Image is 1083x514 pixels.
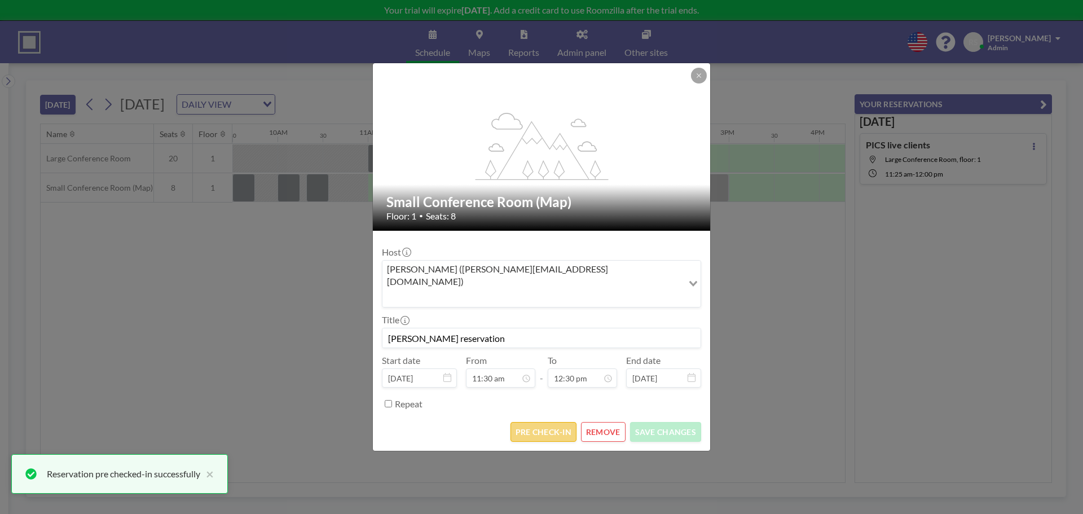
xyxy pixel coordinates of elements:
[395,398,422,410] label: Repeat
[382,355,420,366] label: Start date
[466,355,487,366] label: From
[382,261,701,307] div: Search for option
[426,210,456,222] span: Seats: 8
[386,210,416,222] span: Floor: 1
[200,467,214,481] button: close
[384,290,682,305] input: Search for option
[630,422,701,442] button: SAVE CHANGES
[386,194,698,210] h2: Small Conference Room (Map)
[510,422,576,442] button: PRE CHECK-IN
[382,247,410,258] label: Host
[548,355,557,366] label: To
[419,212,423,220] span: •
[626,355,661,366] label: End date
[581,422,626,442] button: REMOVE
[382,328,701,348] input: (No title)
[540,359,543,384] span: -
[47,467,200,481] div: Reservation pre checked-in successfully
[382,314,408,326] label: Title
[476,112,609,179] g: flex-grow: 1.2;
[385,263,681,288] span: [PERSON_NAME] ([PERSON_NAME][EMAIL_ADDRESS][DOMAIN_NAME])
